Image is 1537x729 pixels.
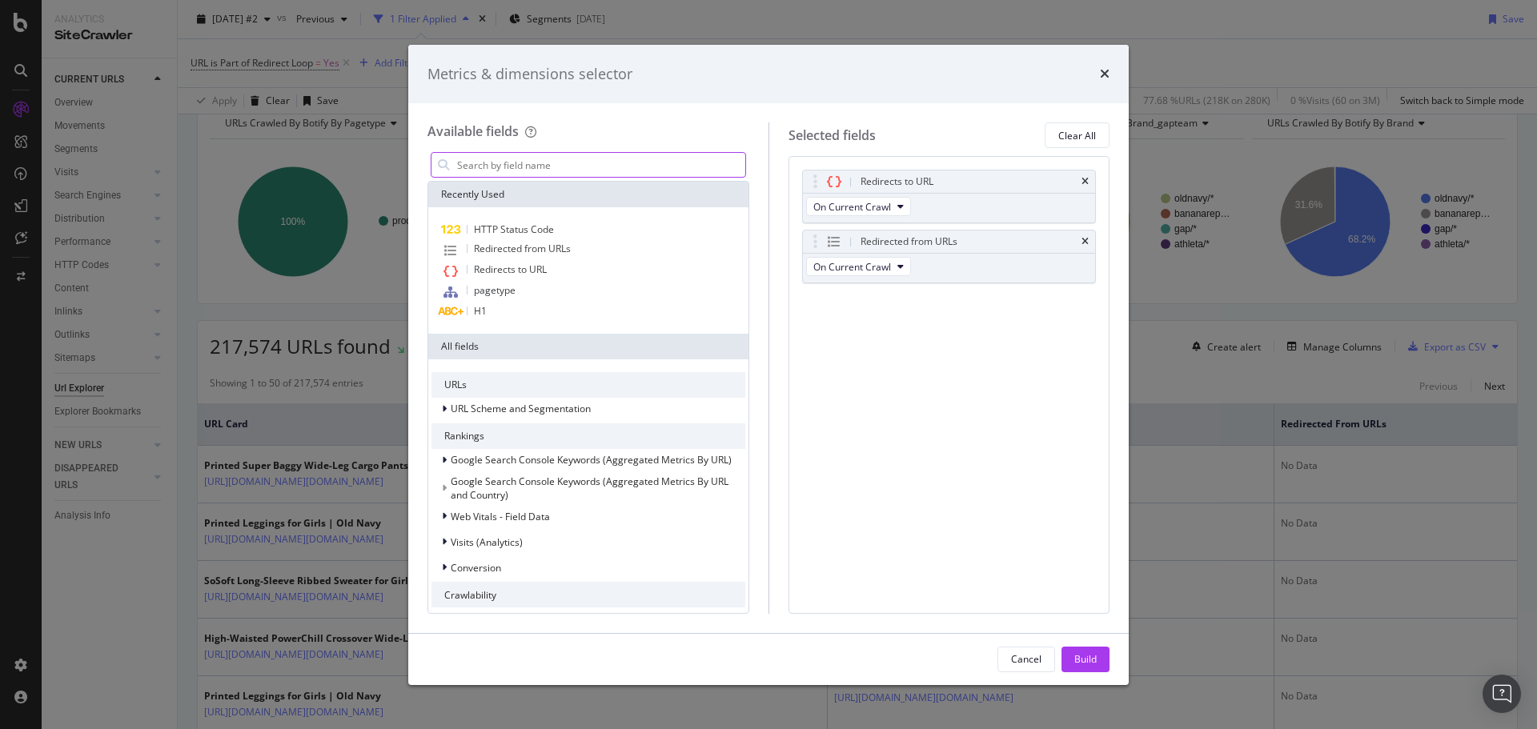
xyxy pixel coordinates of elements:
button: Clear All [1045,122,1110,148]
span: H1 [474,304,487,318]
span: URL Scheme and Segmentation [451,402,591,415]
div: Metrics & dimensions selector [427,64,632,85]
button: On Current Crawl [806,197,911,216]
div: This group is disabled [431,475,745,502]
span: Google Search Console Keywords (Aggregated Metrics By URL) [451,453,732,467]
div: Build [1074,652,1097,666]
div: URLs [431,372,745,398]
span: Redirects to URL [474,262,547,276]
div: Redirects to URLtimesOn Current Crawl [802,170,1097,223]
span: Redirected from URLs [474,242,571,255]
div: modal [408,45,1129,685]
span: Conversion [451,561,501,575]
div: Selected fields [789,126,876,145]
span: HTTP Status Code [474,222,554,236]
div: times [1100,64,1110,85]
input: Search by field name [455,153,745,177]
span: pagetype [474,283,516,297]
div: Redirected from URLstimesOn Current Crawl [802,230,1097,283]
div: Open Intercom Messenger [1483,675,1521,713]
div: times [1082,237,1089,246]
button: Cancel [997,647,1055,672]
div: All fields [428,334,748,359]
div: Recently Used [428,182,748,207]
button: Build [1061,647,1110,672]
span: Main Crawl Fields [451,612,529,626]
div: Available fields [427,122,519,140]
span: On Current Crawl [813,200,891,214]
div: Crawlability [431,582,745,607]
div: Rankings [431,423,745,449]
span: Web Vitals - Field Data [451,510,550,523]
div: Clear All [1058,129,1096,142]
div: Cancel [1011,652,1041,666]
div: Redirects to URL [861,174,933,190]
span: Google Search Console Keywords (Aggregated Metrics By URL and Country) [451,475,728,502]
div: Redirected from URLs [861,234,957,250]
span: On Current Crawl [813,260,891,274]
span: Visits (Analytics) [451,535,523,549]
button: On Current Crawl [806,257,911,276]
div: times [1082,177,1089,186]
